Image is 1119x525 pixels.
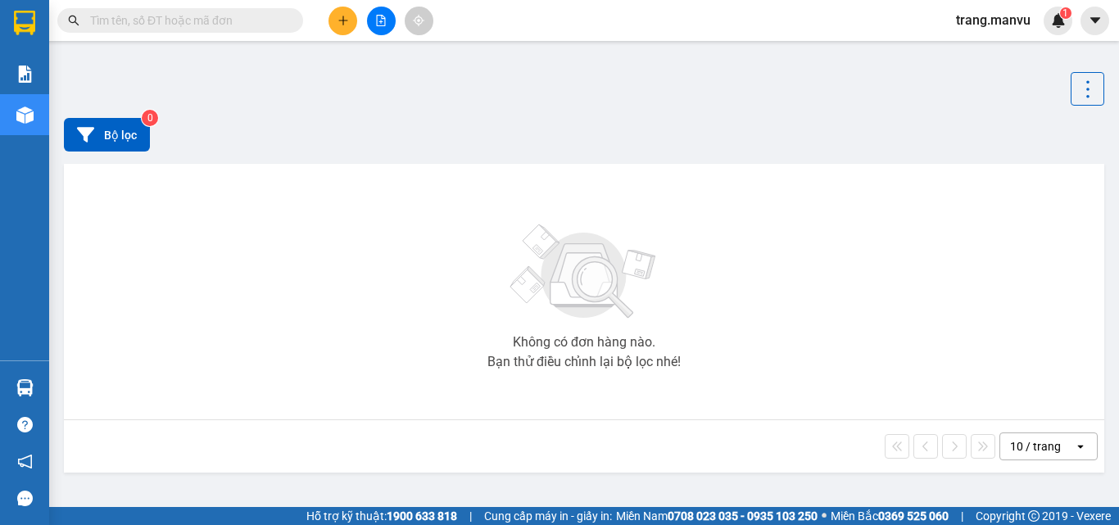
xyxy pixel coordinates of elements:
span: | [961,507,963,525]
input: Tìm tên, số ĐT hoặc mã đơn [90,11,283,29]
span: Hỗ trợ kỹ thuật: [306,507,457,525]
img: warehouse-icon [16,106,34,124]
span: message [17,491,33,506]
svg: open [1074,440,1087,453]
span: notification [17,454,33,469]
button: aim [405,7,433,35]
img: solution-icon [16,66,34,83]
strong: 1900 633 818 [387,509,457,523]
span: Cung cấp máy in - giấy in: [484,507,612,525]
div: Bạn thử điều chỉnh lại bộ lọc nhé! [487,355,681,369]
span: search [68,15,79,26]
img: warehouse-icon [16,379,34,396]
button: file-add [367,7,396,35]
strong: 0369 525 060 [878,509,949,523]
img: svg+xml;base64,PHN2ZyBjbGFzcz0ibGlzdC1wbHVnX19zdmciIHhtbG5zPSJodHRwOi8vd3d3LnczLm9yZy8yMDAwL3N2Zy... [502,215,666,329]
span: trang.manvu [943,10,1044,30]
span: caret-down [1088,13,1103,28]
button: Bộ lọc [64,118,150,152]
sup: 1 [1060,7,1071,19]
img: logo-vxr [14,11,35,35]
span: Miền Bắc [831,507,949,525]
div: Không có đơn hàng nào. [513,336,655,349]
span: file-add [375,15,387,26]
img: icon-new-feature [1051,13,1066,28]
span: ⚪️ [822,513,827,519]
span: aim [413,15,424,26]
span: question-circle [17,417,33,432]
span: Miền Nam [616,507,818,525]
span: 1 [1062,7,1068,19]
button: plus [328,7,357,35]
strong: 0708 023 035 - 0935 103 250 [668,509,818,523]
span: copyright [1028,510,1040,522]
span: plus [338,15,349,26]
div: 10 / trang [1010,438,1061,455]
sup: 0 [142,110,158,126]
button: caret-down [1080,7,1109,35]
span: | [469,507,472,525]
